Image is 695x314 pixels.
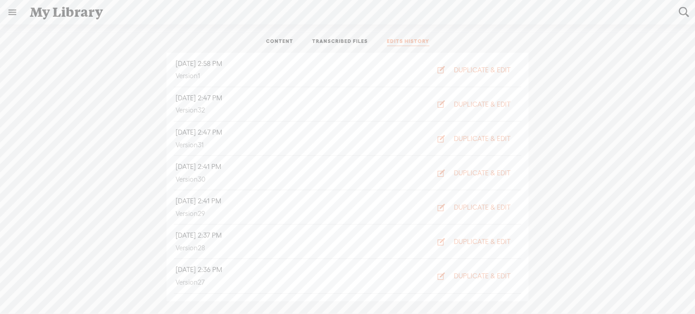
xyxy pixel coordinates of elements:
span: Version 31 [174,141,205,149]
span: [DATE] 2:36 PM [174,300,224,308]
span: Version 30 [174,175,207,183]
button: DUPLICATE & EDIT [425,97,518,111]
a: TRANSCRIBED FILES [312,38,368,46]
span: Version 27 [174,278,206,286]
button: DUPLICATE & EDIT [425,200,518,215]
span: Version 29 [174,210,207,217]
span: [DATE] 2:58 PM [174,60,224,67]
span: [DATE] 2:41 PM [174,197,223,205]
button: DUPLICATE & EDIT [425,269,518,283]
div: DUPLICATE & EDIT [454,272,510,281]
a: EDITS HISTORY [387,38,429,46]
button: DUPLICATE & EDIT [425,62,518,77]
div: DUPLICATE & EDIT [454,237,510,246]
button: DUPLICATE & EDIT [425,131,518,146]
span: Version 32 [174,106,207,114]
span: [DATE] 2:37 PM [174,231,224,239]
div: DUPLICATE & EDIT [454,203,510,212]
span: [DATE] 2:41 PM [174,163,223,170]
button: DUPLICATE & EDIT [425,166,518,180]
a: CONTENT [266,38,293,46]
div: DUPLICATE & EDIT [454,169,510,178]
span: Version 1 [174,72,202,80]
span: [DATE] 2:47 PM [174,94,224,102]
span: Version 28 [174,244,207,252]
div: My Library [24,0,672,24]
div: DUPLICATE & EDIT [454,100,510,109]
span: [DATE] 2:36 PM [174,266,224,273]
div: DUPLICATE & EDIT [454,134,510,143]
span: [DATE] 2:47 PM [174,128,224,136]
button: DUPLICATE & EDIT [425,234,518,249]
div: DUPLICATE & EDIT [454,66,510,75]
